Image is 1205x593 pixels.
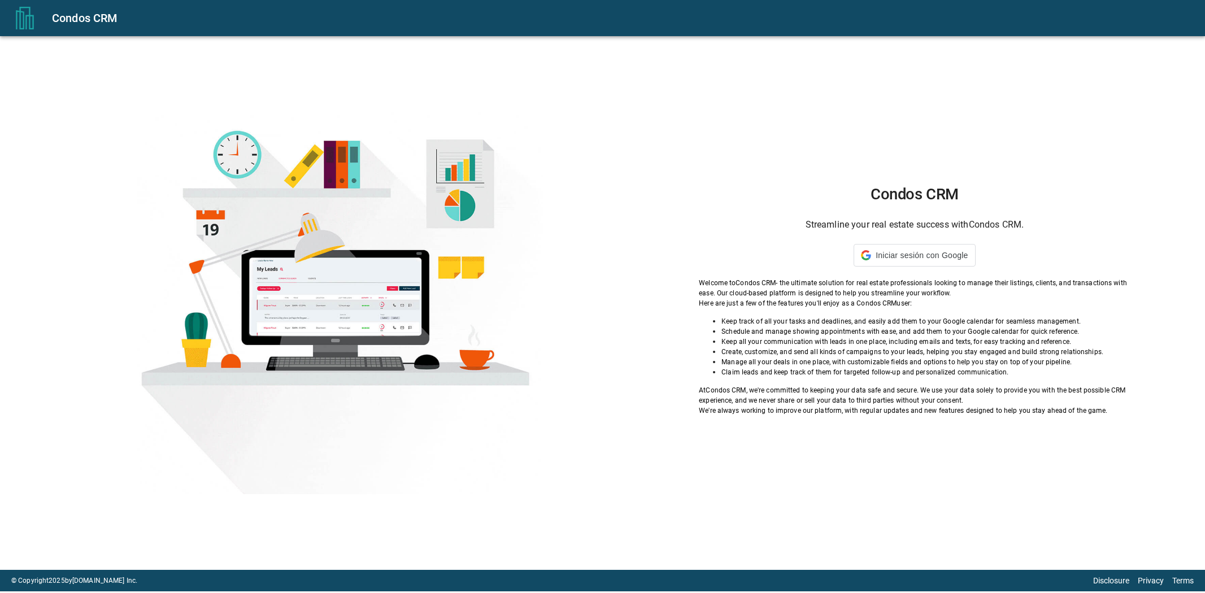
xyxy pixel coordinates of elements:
[72,577,137,585] a: [DOMAIN_NAME] Inc.
[11,575,137,586] p: © Copyright 2025 by
[699,385,1130,405] p: At Condos CRM , we're committed to keeping your data safe and secure. We use your data solely to ...
[699,217,1130,233] h6: Streamline your real estate success with Condos CRM .
[699,405,1130,416] p: We're always working to improve our platform, with regular updates and new features designed to h...
[699,185,1130,203] h1: Condos CRM
[721,326,1130,337] p: Schedule and manage showing appointments with ease, and add them to your Google calendar for quic...
[52,9,1191,27] div: Condos CRM
[1138,576,1164,585] a: Privacy
[721,337,1130,347] p: Keep all your communication with leads in one place, including emails and texts, for easy trackin...
[721,367,1130,377] p: Claim leads and keep track of them for targeted follow-up and personalized communication.
[854,244,975,267] div: Iniciar sesión con Google
[699,278,1130,298] p: Welcome to Condos CRM - the ultimate solution for real estate professionals looking to manage the...
[876,251,968,260] span: Iniciar sesión con Google
[721,347,1130,357] p: Create, customize, and send all kinds of campaigns to your leads, helping you stay engaged and bu...
[1172,576,1194,585] a: Terms
[699,298,1130,308] p: Here are just a few of the features you'll enjoy as a Condos CRM user:
[721,316,1130,326] p: Keep track of all your tasks and deadlines, and easily add them to your Google calendar for seaml...
[1093,576,1129,585] a: Disclosure
[721,357,1130,367] p: Manage all your deals in one place, with customizable fields and options to help you stay on top ...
